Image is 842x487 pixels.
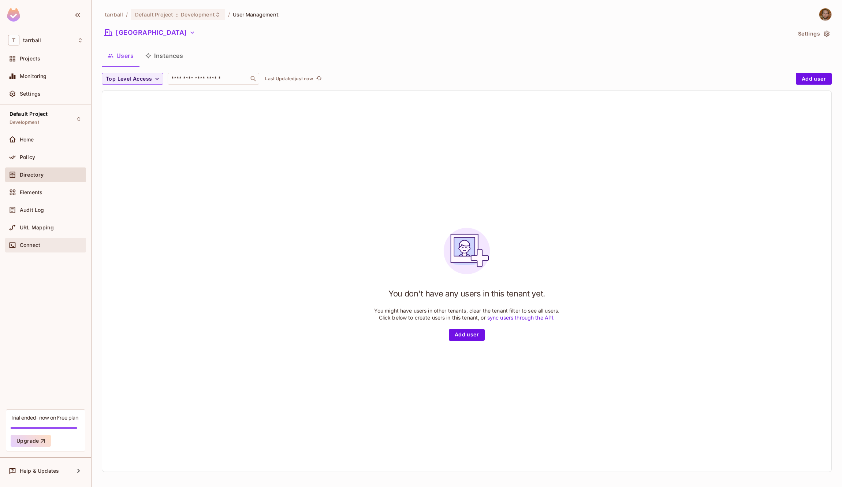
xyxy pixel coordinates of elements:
button: Settings [795,28,832,40]
p: Last Updated just now [265,76,313,82]
button: Add user [449,329,485,341]
span: Elements [20,189,42,195]
img: Branden Barber [819,8,831,21]
span: Top Level Access [106,74,152,84]
span: Development [181,11,215,18]
p: You might have users in other tenants, clear the tenant filter to see all users. Click below to c... [374,307,560,321]
span: User Management [233,11,279,18]
h1: You don't have any users in this tenant yet. [388,288,545,299]
button: [GEOGRAPHIC_DATA] [102,27,198,38]
span: Help & Updates [20,468,59,474]
img: SReyMgAAAABJRU5ErkJggg== [7,8,20,22]
a: sync users through the API. [487,314,555,321]
button: Upgrade [11,435,51,447]
span: refresh [316,75,322,82]
span: Policy [20,154,35,160]
li: / [228,11,230,18]
button: Instances [139,47,189,65]
span: Workspace: tarrball [23,37,41,43]
button: Add user [796,73,832,85]
div: Trial ended- now on Free plan [11,414,78,421]
button: Users [102,47,139,65]
li: / [126,11,128,18]
span: Audit Log [20,207,44,213]
button: refresh [314,74,323,83]
span: Default Project [135,11,173,18]
span: T [8,35,19,45]
span: Home [20,137,34,143]
span: Click to refresh data [313,74,323,83]
button: Top Level Access [102,73,163,85]
span: the active workspace [105,11,123,18]
span: Projects [20,56,40,62]
span: Settings [20,91,41,97]
span: Directory [20,172,44,178]
span: Development [10,119,39,125]
span: Monitoring [20,73,47,79]
span: : [176,12,178,18]
span: URL Mapping [20,225,54,230]
span: Connect [20,242,40,248]
span: Default Project [10,111,48,117]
